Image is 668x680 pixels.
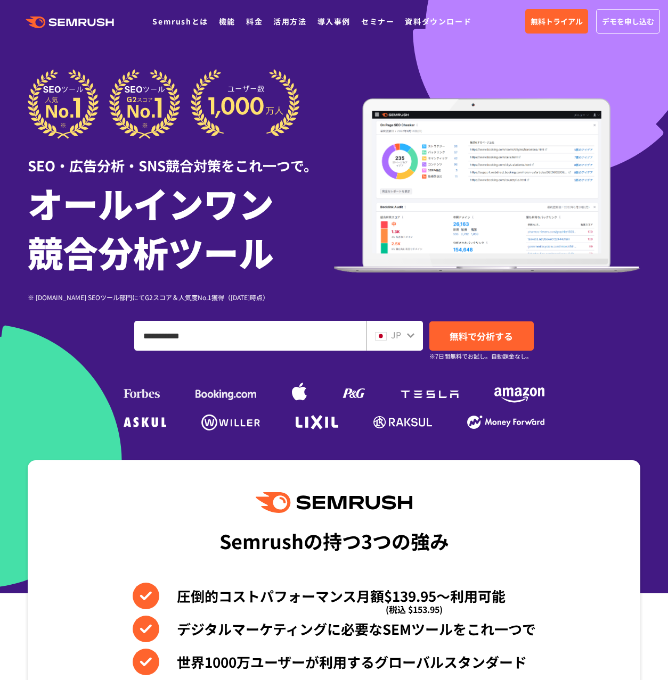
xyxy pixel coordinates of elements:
a: Semrushとは [152,16,208,27]
span: 無料トライアル [531,15,583,27]
a: 無料で分析する [429,321,534,351]
a: 導入事例 [317,16,351,27]
a: 機能 [219,16,235,27]
li: デジタルマーケティングに必要なSEMツールをこれ一つで [133,616,536,642]
div: Semrushの持つ3つの強み [219,521,449,560]
a: 活用方法 [273,16,306,27]
span: (税込 $153.95) [386,596,443,623]
span: 無料で分析する [450,329,513,343]
div: ※ [DOMAIN_NAME] SEOツール部門にてG2スコア＆人気度No.1獲得（[DATE]時点） [28,292,334,302]
li: 世界1000万ユーザーが利用するグローバルスタンダード [133,649,536,675]
input: ドメイン、キーワードまたはURLを入力してください [135,321,365,350]
a: 料金 [246,16,263,27]
span: JP [391,328,401,341]
a: 無料トライアル [525,9,588,34]
small: ※7日間無料でお試し。自動課金なし。 [429,351,532,361]
a: セミナー [361,16,394,27]
a: 資料ダウンロード [405,16,471,27]
span: デモを申し込む [602,15,654,27]
li: 圧倒的コストパフォーマンス月額$139.95〜利用可能 [133,583,536,609]
div: SEO・広告分析・SNS競合対策をこれ一つで。 [28,139,334,176]
a: デモを申し込む [596,9,660,34]
img: Semrush [256,492,412,513]
h1: オールインワン 競合分析ツール [28,178,334,276]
